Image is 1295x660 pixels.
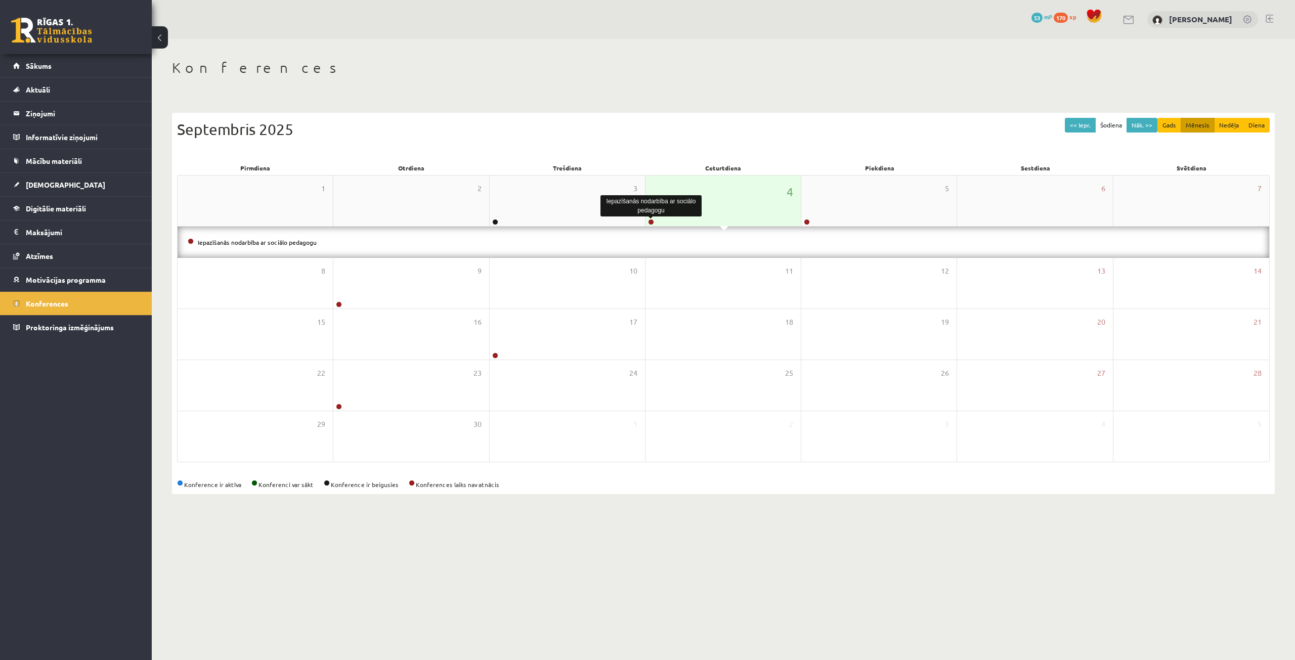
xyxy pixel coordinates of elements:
[1127,118,1157,133] button: Nāk. >>
[789,419,793,430] span: 2
[1095,118,1127,133] button: Šodiena
[1254,317,1262,328] span: 21
[13,149,139,172] a: Mācību materiāli
[1097,317,1105,328] span: 20
[473,368,482,379] span: 23
[1054,13,1068,23] span: 170
[1031,13,1052,21] a: 53 mP
[26,204,86,213] span: Digitālie materiāli
[1097,266,1105,277] span: 13
[1031,13,1043,23] span: 53
[945,419,949,430] span: 3
[1097,368,1105,379] span: 27
[1044,13,1052,21] span: mP
[26,102,139,125] legend: Ziņojumi
[26,251,53,260] span: Atzīmes
[317,419,325,430] span: 29
[941,317,949,328] span: 19
[645,161,802,175] div: Ceturtdiena
[26,275,106,284] span: Motivācijas programma
[801,161,958,175] div: Piekdiena
[317,317,325,328] span: 15
[11,18,92,43] a: Rīgas 1. Tālmācības vidusskola
[958,161,1114,175] div: Sestdiena
[198,238,317,246] a: Iepazīšanās nodarbība ar sociālo pedagogu
[1254,266,1262,277] span: 14
[13,54,139,77] a: Sākums
[1214,118,1244,133] button: Nedēļa
[633,183,637,194] span: 3
[1152,15,1162,25] img: Diāna Mežecka
[333,161,490,175] div: Otrdiena
[13,78,139,101] a: Aktuāli
[26,299,68,308] span: Konferences
[172,59,1275,76] h1: Konferences
[13,244,139,268] a: Atzīmes
[13,221,139,244] a: Maksājumi
[945,183,949,194] span: 5
[13,173,139,196] a: [DEMOGRAPHIC_DATA]
[1101,183,1105,194] span: 6
[1181,118,1215,133] button: Mēnesis
[473,317,482,328] span: 16
[317,368,325,379] span: 22
[26,125,139,149] legend: Informatīvie ziņojumi
[177,161,333,175] div: Pirmdiena
[633,419,637,430] span: 1
[941,266,949,277] span: 12
[13,292,139,315] a: Konferences
[787,183,793,200] span: 4
[1069,13,1076,21] span: xp
[785,317,793,328] span: 18
[1065,118,1096,133] button: << Iepr.
[941,368,949,379] span: 26
[1169,14,1232,24] a: [PERSON_NAME]
[177,118,1270,141] div: Septembris 2025
[489,161,645,175] div: Trešdiena
[1101,419,1105,430] span: 4
[1254,368,1262,379] span: 28
[1113,161,1270,175] div: Svētdiena
[13,268,139,291] a: Motivācijas programma
[600,195,702,216] div: Iepazīšanās nodarbība ar sociālo pedagogu
[478,266,482,277] span: 9
[13,102,139,125] a: Ziņojumi
[26,85,50,94] span: Aktuāli
[785,368,793,379] span: 25
[785,266,793,277] span: 11
[321,266,325,277] span: 8
[26,61,52,70] span: Sākums
[1258,419,1262,430] span: 5
[1258,183,1262,194] span: 7
[13,125,139,149] a: Informatīvie ziņojumi
[26,156,82,165] span: Mācību materiāli
[26,180,105,189] span: [DEMOGRAPHIC_DATA]
[13,316,139,339] a: Proktoringa izmēģinājums
[473,419,482,430] span: 30
[177,480,1270,489] div: Konference ir aktīva Konferenci var sākt Konference ir beigusies Konferences laiks nav atnācis
[629,368,637,379] span: 24
[1157,118,1181,133] button: Gads
[629,317,637,328] span: 17
[13,197,139,220] a: Digitālie materiāli
[1054,13,1081,21] a: 170 xp
[629,266,637,277] span: 10
[321,183,325,194] span: 1
[1243,118,1270,133] button: Diena
[26,323,114,332] span: Proktoringa izmēģinājums
[26,221,139,244] legend: Maksājumi
[478,183,482,194] span: 2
